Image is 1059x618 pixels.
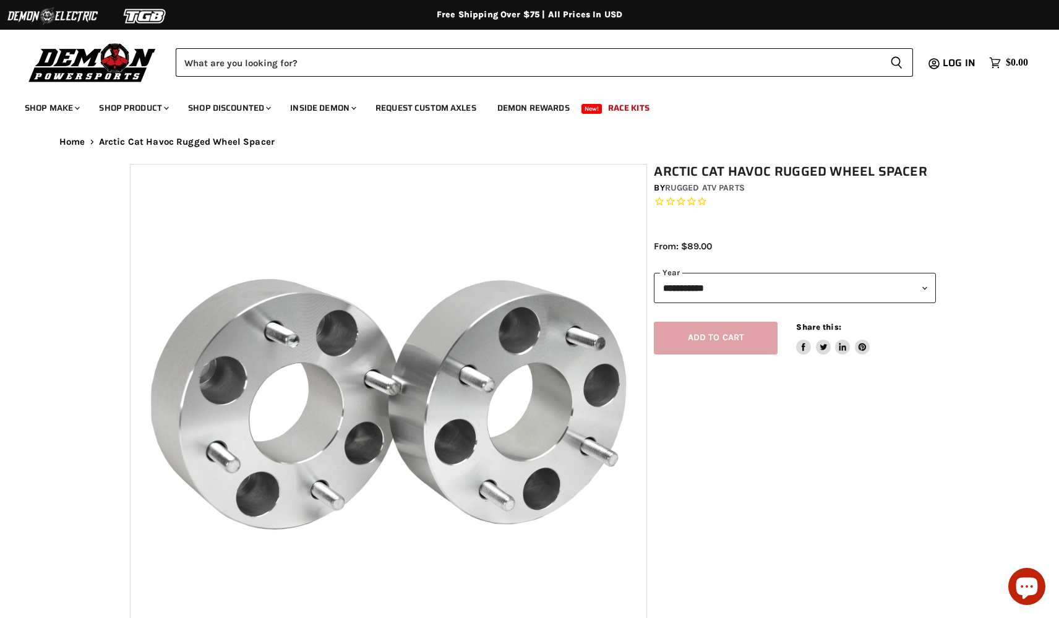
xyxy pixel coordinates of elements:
img: TGB Logo 2 [99,4,192,28]
button: Search [880,48,913,77]
span: Arctic Cat Havoc Rugged Wheel Spacer [99,137,275,147]
nav: Breadcrumbs [35,137,1024,147]
div: by [654,181,936,195]
a: Rugged ATV Parts [665,182,745,193]
span: From: $89.00 [654,241,712,252]
input: Search [176,48,880,77]
a: Race Kits [599,95,659,121]
a: Request Custom Axles [366,95,486,121]
ul: Main menu [15,90,1025,121]
span: Share this: [796,322,841,332]
a: Inside Demon [281,95,364,121]
span: Log in [943,55,975,71]
img: Demon Electric Logo 2 [6,4,99,28]
span: Rated 0.0 out of 5 stars 0 reviews [654,195,936,208]
a: Shop Discounted [179,95,278,121]
a: Shop Product [90,95,176,121]
span: New! [581,104,602,114]
a: Shop Make [15,95,87,121]
inbox-online-store-chat: Shopify online store chat [1005,568,1049,608]
div: Free Shipping Over $75 | All Prices In USD [35,9,1024,20]
a: Home [59,137,85,147]
aside: Share this: [796,322,870,354]
span: $0.00 [1006,57,1028,69]
a: $0.00 [983,54,1034,72]
form: Product [176,48,913,77]
select: year [654,273,936,303]
h1: Arctic Cat Havoc Rugged Wheel Spacer [654,164,936,179]
a: Log in [937,58,983,69]
img: Demon Powersports [25,40,160,84]
a: Demon Rewards [488,95,579,121]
